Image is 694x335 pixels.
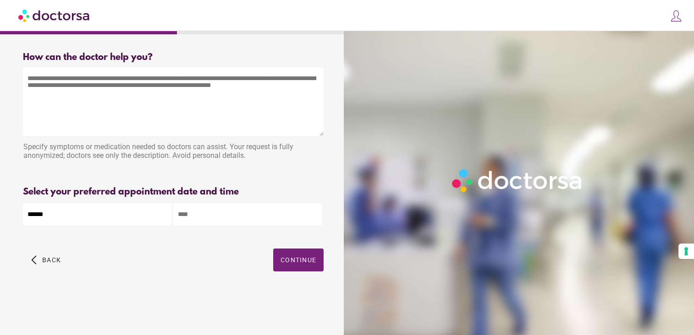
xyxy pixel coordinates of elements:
[273,249,324,271] button: Continue
[23,187,324,197] div: Select your preferred appointment date and time
[281,256,316,264] span: Continue
[18,5,91,26] img: Doctorsa.com
[670,10,683,22] img: icons8-customer-100.png
[42,256,61,264] span: Back
[28,249,65,271] button: arrow_back_ios Back
[23,52,324,63] div: How can the doctor help you?
[678,243,694,259] button: Your consent preferences for tracking technologies
[448,165,587,196] img: Logo-Doctorsa-trans-White-partial-flat.png
[23,138,324,167] div: Specify symptoms or medication needed so doctors can assist. Your request is fully anonymized; do...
